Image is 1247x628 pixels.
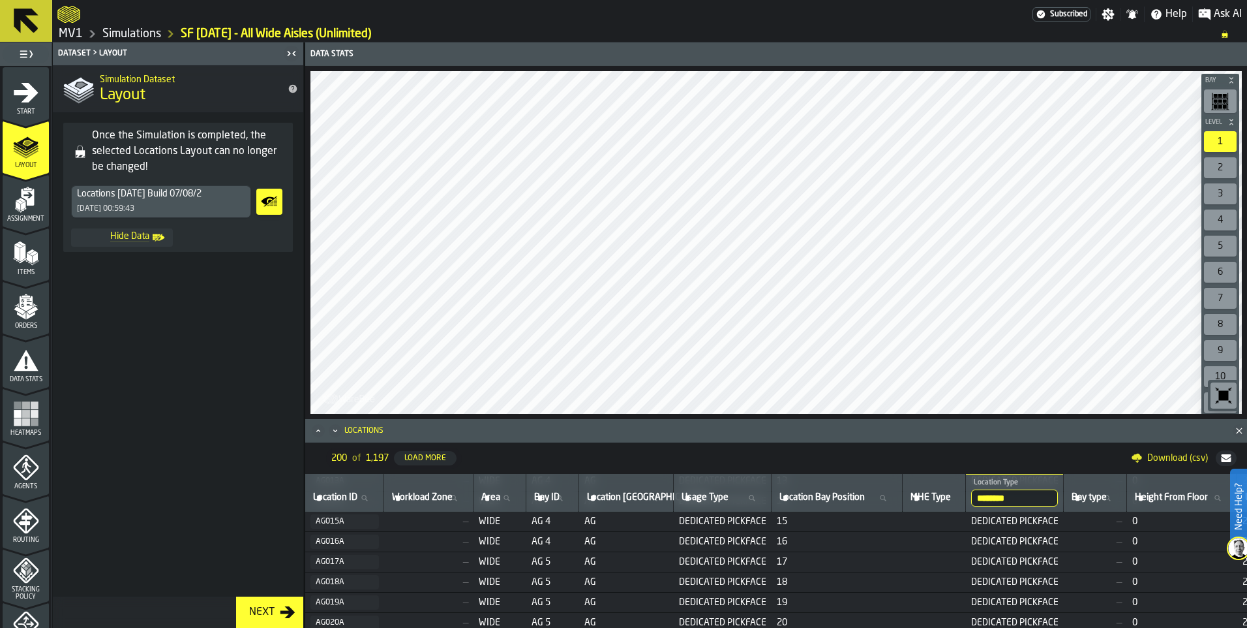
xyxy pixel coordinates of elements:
input: label [532,490,573,507]
span: 19 [777,597,897,608]
span: WIDE [479,516,521,527]
span: — [1069,516,1122,527]
div: button-toolbar-undefined [1201,338,1239,364]
input: label [479,490,520,507]
span: label [481,492,500,503]
div: ButtonLoadMore-Load More-Prev-First-Last [321,448,467,469]
input: label [389,490,468,507]
span: — [389,516,468,527]
input: label [1069,490,1121,507]
div: Next [244,604,280,620]
span: — [1069,577,1122,588]
span: 0 [1132,537,1232,547]
div: AG020A [316,618,374,627]
span: AG [584,537,669,547]
span: Assignment [3,215,49,223]
label: button-toggle-Notifications [1120,8,1144,21]
div: Locations [344,426,1221,435]
svg: Reset zoom and position [1213,385,1234,406]
header: Data Stats [305,42,1247,66]
div: Once the Simulation is completed, the selected Locations Layout can no longer be changed! [92,128,288,175]
span: DEDICATED PICKFACE [971,597,1059,608]
span: DEDICATED PICKFACE [679,618,766,628]
button: button- [1201,116,1239,129]
div: button-toolbar-undefined [1201,259,1239,285]
div: 11 [1204,392,1237,413]
a: logo-header [57,3,80,26]
div: Data Stats [308,50,777,59]
div: Dataset > Layout [55,49,282,58]
span: 0 [1132,597,1232,608]
span: AG 5 [532,557,574,567]
span: DEDICATED PICKFACE [971,537,1059,547]
div: 7 [1204,288,1237,309]
span: AG 4 [532,516,574,527]
span: of [352,453,361,463]
span: label [779,492,865,503]
h2: Sub Title [100,72,277,85]
label: button-toggle-Close me [282,46,301,61]
button: button-AG016A [310,535,379,549]
input: label [971,490,1058,507]
span: WIDE [479,597,521,608]
div: button-toolbar-undefined [1208,380,1239,411]
div: AG017A [316,557,374,567]
label: Show Data [251,186,285,217]
div: Load More [399,454,451,463]
span: — [1069,537,1122,547]
button: button- [1216,450,1237,466]
label: button-toggle-Settings [1096,8,1120,21]
span: Orders [3,322,49,330]
button: button-Load More [394,451,457,465]
input: label [310,490,378,507]
span: — [389,557,468,567]
li: menu Assignment [3,174,49,227]
li: menu Agents [3,442,49,494]
div: button-toolbar-undefined [1201,364,1239,390]
span: AG [584,516,669,527]
li: menu Orders [3,281,49,334]
span: Agents [3,483,49,490]
span: 0 [1132,557,1232,567]
span: label [682,492,729,503]
span: — [1069,557,1122,567]
input: label [908,490,960,507]
input: label [777,490,897,507]
span: WIDE [479,557,521,567]
div: 9 [1204,340,1237,361]
div: Menu Subscription [1032,7,1090,22]
label: button-toggle-Ask AI [1193,7,1247,22]
button: Maximize [310,424,326,437]
span: DEDICATED PICKFACE [971,557,1059,567]
div: 6 [1204,262,1237,283]
a: logo-header [313,385,387,411]
span: 15 [777,516,897,527]
span: DEDICATED PICKFACE [971,577,1059,588]
span: 20 [777,618,897,628]
span: DEDICATED PICKFACE [679,516,766,527]
span: Subscribed [1050,10,1087,19]
label: button-toggle-Toggle Full Menu [3,45,49,63]
span: label [313,492,357,503]
a: link-to-/wh/i/3ccf57d1-1e0c-4a81-a3bb-c2011c5f0d50 [102,27,161,41]
span: DEDICATED PICKFACE [679,597,766,608]
span: Hide Data [76,231,149,244]
span: AG [584,618,669,628]
span: Routing [3,537,49,544]
span: DEDICATED PICKFACE [679,557,766,567]
div: button-toolbar-undefined [1201,155,1239,181]
nav: Breadcrumb [57,26,1242,42]
a: toggle-dataset-table-Hide Data [71,228,173,247]
span: — [389,597,468,608]
button: button-Next [236,597,303,628]
span: AG 5 [532,577,574,588]
div: DropdownMenuValue-ef4d5473-a250-49df-9f42-70568ea0186b[DATE] 00:59:43 [71,185,251,218]
span: Items [3,269,49,276]
li: menu Heatmaps [3,388,49,441]
span: DEDICATED PICKFACE [971,516,1059,527]
span: 0 [1132,577,1232,588]
div: 1 [1204,131,1237,152]
span: DEDICATED PICKFACE [679,537,766,547]
span: AG [584,577,669,588]
div: alert-Once the Simulation is completed, the selected Locations Layout can no longer be changed! [63,123,293,252]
